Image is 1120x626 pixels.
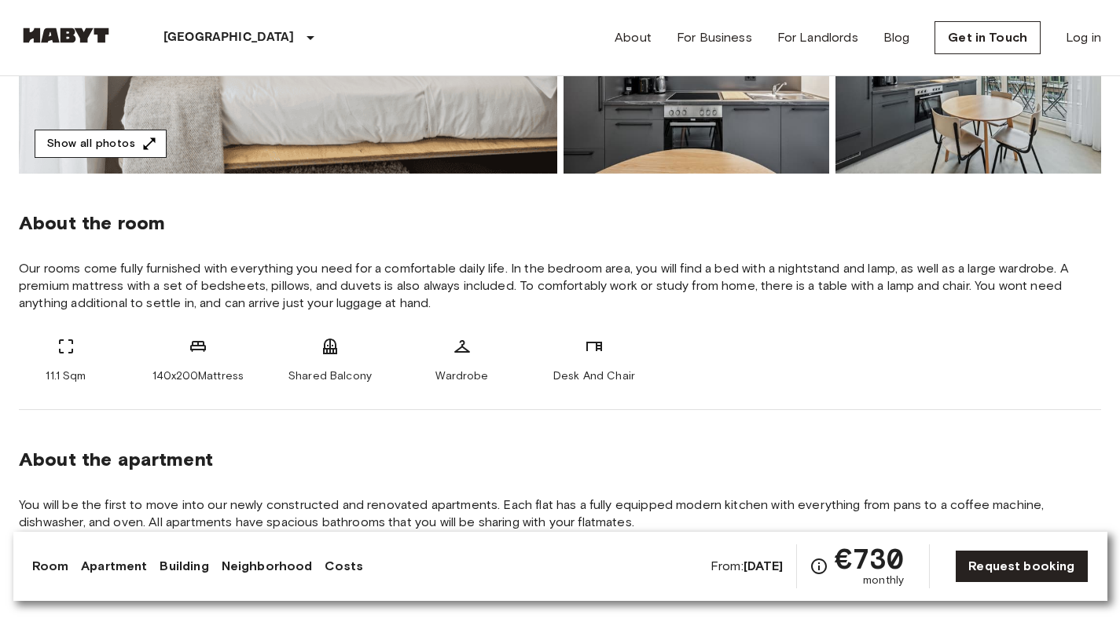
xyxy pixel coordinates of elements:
span: 140x200Mattress [152,368,244,384]
span: About the apartment [19,448,213,471]
span: Desk And Chair [553,368,635,384]
span: monthly [863,573,904,588]
a: Neighborhood [222,557,313,576]
span: About the room [19,211,1101,235]
a: Apartment [81,557,147,576]
a: Log in [1066,28,1101,47]
span: You will be the first to move into our newly constructed and renovated apartments. Each flat has ... [19,496,1101,531]
span: From: [711,558,784,575]
a: Costs [325,557,363,576]
svg: Check cost overview for full price breakdown. Please note that discounts apply to new joiners onl... [810,557,828,576]
span: Our rooms come fully furnished with everything you need for a comfortable daily life. In the bedr... [19,260,1101,312]
span: €730 [835,544,905,573]
a: Room [32,557,69,576]
a: About [615,28,652,47]
a: Request booking [955,550,1088,583]
span: 11.1 Sqm [46,368,86,384]
span: Wardrobe [435,368,488,384]
b: [DATE] [744,558,784,573]
a: Building [160,557,208,576]
a: Blog [883,28,910,47]
span: Shared Balcony [288,368,372,384]
a: Get in Touch [935,21,1041,54]
a: For Landlords [777,28,858,47]
img: Habyt [19,27,113,43]
button: Show all photos [35,130,167,159]
a: For Business [677,28,752,47]
p: [GEOGRAPHIC_DATA] [163,28,295,47]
